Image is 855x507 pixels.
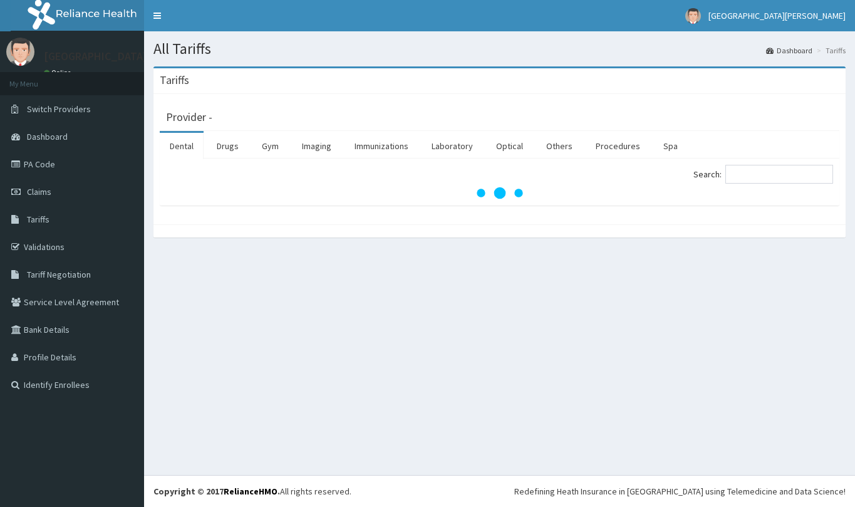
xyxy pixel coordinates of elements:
a: Gym [252,133,289,159]
footer: All rights reserved. [144,475,855,507]
span: Tariff Negotiation [27,269,91,280]
li: Tariffs [814,45,846,56]
a: Procedures [586,133,650,159]
span: Claims [27,186,51,197]
span: Switch Providers [27,103,91,115]
a: Online [44,68,74,77]
a: Spa [653,133,688,159]
input: Search: [725,165,833,184]
a: Dashboard [766,45,812,56]
a: Optical [486,133,533,159]
p: [GEOGRAPHIC_DATA][PERSON_NAME] [44,51,229,62]
strong: Copyright © 2017 . [153,486,280,497]
h1: All Tariffs [153,41,846,57]
span: Tariffs [27,214,49,225]
a: Imaging [292,133,341,159]
a: Laboratory [422,133,483,159]
a: Others [536,133,583,159]
svg: audio-loading [475,168,525,218]
a: RelianceHMO [224,486,277,497]
div: Redefining Heath Insurance in [GEOGRAPHIC_DATA] using Telemedicine and Data Science! [514,485,846,498]
span: Dashboard [27,131,68,142]
a: Drugs [207,133,249,159]
img: User Image [685,8,701,24]
a: Dental [160,133,204,159]
img: User Image [6,38,34,66]
h3: Provider - [166,112,212,123]
a: Immunizations [345,133,418,159]
span: [GEOGRAPHIC_DATA][PERSON_NAME] [708,10,846,21]
h3: Tariffs [160,75,189,86]
label: Search: [693,165,833,184]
